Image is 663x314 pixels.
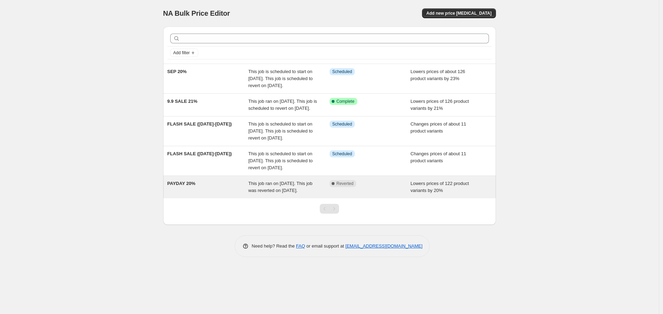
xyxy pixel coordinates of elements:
span: Lowers prices of 122 product variants by 20% [410,181,469,193]
span: PAYDAY 20% [167,181,195,186]
span: or email support at [305,243,345,249]
span: Changes prices of about 11 product variants [410,151,466,163]
nav: Pagination [320,204,339,214]
span: Scheduled [332,69,352,74]
span: Need help? Read the [252,243,296,249]
button: Add filter [170,49,198,57]
span: 9.9 SALE 21% [167,99,198,104]
a: FAQ [296,243,305,249]
span: This job is scheduled to start on [DATE]. This job is scheduled to revert on [DATE]. [248,121,313,141]
span: Lowers prices of about 126 product variants by 23% [410,69,465,81]
span: Add new price [MEDICAL_DATA] [426,10,491,16]
span: Scheduled [332,151,352,157]
span: This job ran on [DATE]. This job is scheduled to revert on [DATE]. [248,99,317,111]
a: [EMAIL_ADDRESS][DOMAIN_NAME] [345,243,422,249]
span: This job ran on [DATE]. This job was reverted on [DATE]. [248,181,312,193]
span: FLASH SALE ([DATE]-[DATE]) [167,121,232,127]
span: Complete [337,99,354,104]
span: NA Bulk Price Editor [163,9,230,17]
span: Changes prices of about 11 product variants [410,121,466,134]
span: This job is scheduled to start on [DATE]. This job is scheduled to revert on [DATE]. [248,151,313,170]
span: FLASH SALE ([DATE]-[DATE]) [167,151,232,156]
span: SEP 20% [167,69,187,74]
span: Reverted [337,181,354,186]
span: This job is scheduled to start on [DATE]. This job is scheduled to revert on [DATE]. [248,69,313,88]
span: Add filter [173,50,190,56]
button: Add new price [MEDICAL_DATA] [422,8,496,18]
span: Lowers prices of 126 product variants by 21% [410,99,469,111]
span: Scheduled [332,121,352,127]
